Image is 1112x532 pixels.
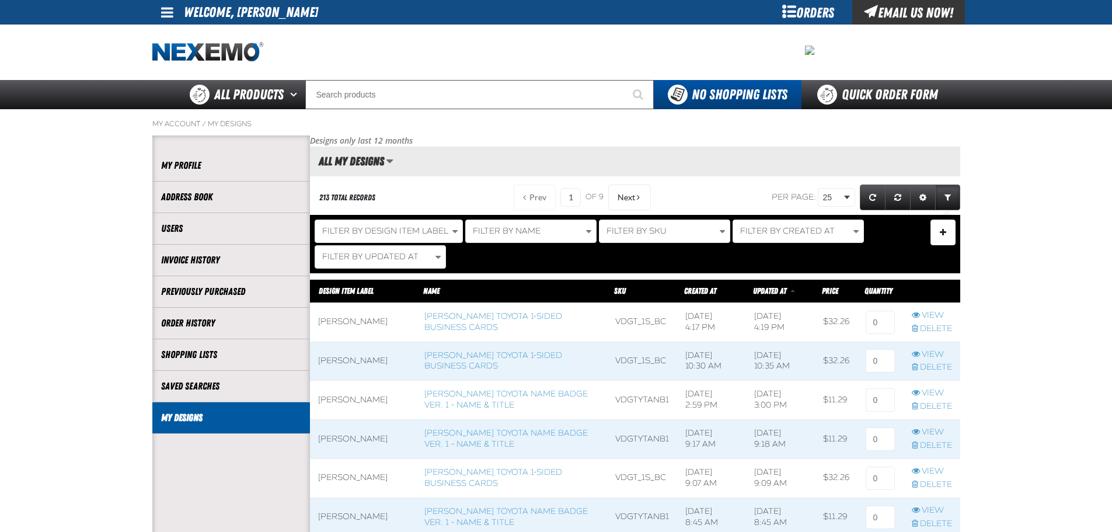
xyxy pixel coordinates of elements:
[912,324,952,335] a: Delete row action
[866,467,895,490] input: 0
[912,519,952,530] a: Delete row action
[607,458,677,498] td: VDGT_1S_BC
[753,286,786,295] span: Updated At
[772,192,816,202] span: Per page:
[152,119,960,128] nav: Breadcrumbs
[315,220,463,243] button: Filter By Design Item Label
[424,311,562,332] a: [PERSON_NAME] Toyota 1-sided Business Cards
[310,381,417,420] td: [PERSON_NAME]
[310,420,417,459] td: [PERSON_NAME]
[152,119,200,128] a: My Account
[214,84,284,105] span: All Products
[677,381,746,420] td: [DATE] 2:59 PM
[161,285,301,298] a: Previously Purchased
[904,279,960,302] th: Row actions
[152,42,263,62] a: Home
[740,226,835,236] span: Filter By Created At
[305,80,654,109] input: Search
[912,349,952,360] a: View row action
[625,80,654,109] button: Start Searching
[473,226,541,236] span: Filter By Name
[746,420,815,459] td: [DATE] 9:18 AM
[152,42,263,62] img: Nexemo logo
[912,466,952,477] a: View row action
[864,286,893,295] span: Quantity
[161,253,301,267] a: Invoice History
[607,342,677,381] td: VDGT_1S_BC
[912,310,952,321] a: View row action
[912,427,952,438] a: View row action
[310,155,384,168] h2: All My Designs
[560,188,581,207] input: Current page number
[866,427,895,451] input: 0
[746,302,815,342] td: [DATE] 4:19 PM
[815,420,857,459] td: $11.29
[746,342,815,381] td: [DATE] 10:35 AM
[607,420,677,459] td: VDGTYTANB1
[815,458,857,498] td: $32.26
[424,506,588,527] a: [PERSON_NAME] Toyota Name Badge Ver. 1 - Name & Title
[322,226,448,236] span: Filter By Design Item Label
[161,222,301,235] a: Users
[607,381,677,420] td: VDGTYTANB1
[310,135,960,147] p: Designs only last 12 months
[692,86,787,103] span: No Shopping Lists
[315,245,446,269] button: Filter By Updated At
[202,119,206,128] span: /
[161,411,301,425] a: My Designs
[319,192,375,203] div: 213 total records
[677,458,746,498] td: [DATE] 9:07 AM
[912,440,952,451] a: Delete row action
[161,317,301,330] a: Order History
[753,286,788,295] a: Updated At
[310,458,417,498] td: [PERSON_NAME]
[935,185,960,210] a: Expand or Collapse Grid Filters
[423,286,440,295] a: Name
[677,420,746,459] td: [DATE] 9:17 AM
[606,226,667,236] span: Filter By SKU
[654,80,801,109] button: You do not have available Shopping Lists. Open to Create a New List
[465,220,597,243] button: Filter By Name
[424,467,562,488] a: [PERSON_NAME] Toyota 1-sided Business Cards
[746,458,815,498] td: [DATE] 9:09 AM
[866,349,895,373] input: 0
[912,479,952,491] a: Delete row action
[677,342,746,381] td: [DATE] 10:30 AM
[866,388,895,412] input: 0
[319,286,374,295] a: Design Item Label
[424,350,562,371] a: [PERSON_NAME] Toyota 1-sided Business Cards
[801,80,960,109] a: Quick Order Form
[815,302,857,342] td: $32.26
[310,302,417,342] td: [PERSON_NAME]
[161,190,301,204] a: Address Book
[860,185,886,210] a: Refresh grid action
[161,380,301,393] a: Saved Searches
[424,389,588,410] a: [PERSON_NAME] Toyota Name Badge Ver. 1 - Name & Title
[677,302,746,342] td: [DATE] 4:17 PM
[322,252,419,262] span: Filter By Updated At
[161,159,301,172] a: My Profile
[684,286,716,295] a: Created At
[866,506,895,529] input: 0
[912,505,952,516] a: View row action
[733,220,864,243] button: Filter By Created At
[424,428,588,449] a: [PERSON_NAME] Toyota Name Badge Ver. 1 - Name & Title
[912,362,952,373] a: Delete row action
[286,80,305,109] button: Open All Products pages
[746,381,815,420] td: [DATE] 3:00 PM
[815,381,857,420] td: $11.29
[599,220,730,243] button: Filter By SKU
[930,220,956,245] button: Expand or Collapse Filter Management drop-down
[912,388,952,399] a: View row action
[805,46,814,55] img: 2478c7e4e0811ca5ea97a8c95d68d55a.jpeg
[607,302,677,342] td: VDGT_1S_BC
[815,342,857,381] td: $32.26
[386,151,393,171] button: Manage grid views. Current view is All My Designs
[585,192,604,203] span: of 9
[614,286,626,295] a: SKU
[823,192,842,204] span: 25
[912,401,952,412] a: Delete row action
